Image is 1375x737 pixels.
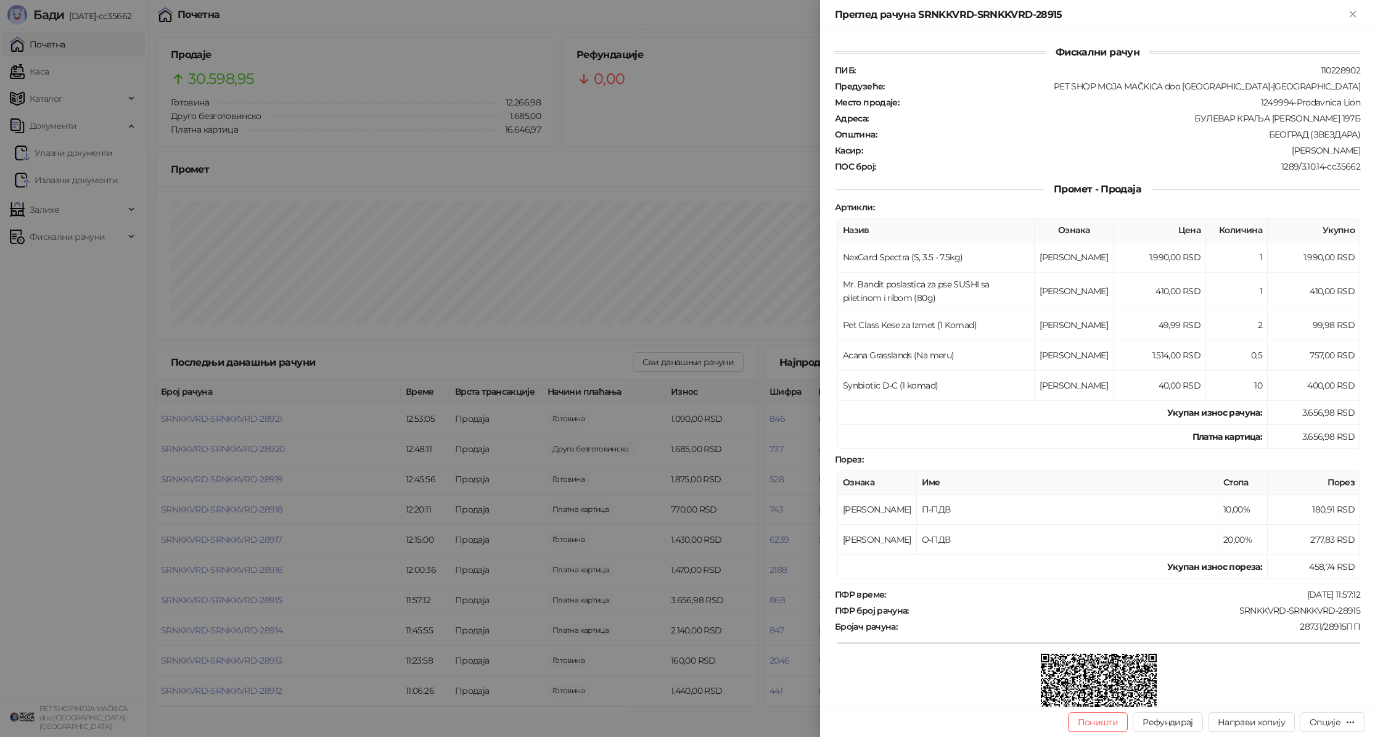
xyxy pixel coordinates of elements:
td: NexGard Spectra (S, 3.5 - 7.5kg) [838,242,1035,273]
span: Фискални рачун [1046,46,1149,58]
span: Промет - Продаја [1044,183,1151,195]
td: 1.990,00 RSD [1268,242,1360,273]
strong: Укупан износ рачуна : [1167,407,1262,418]
th: Порез [1268,471,1360,495]
td: [PERSON_NAME] [1035,371,1114,401]
td: 1.514,00 RSD [1114,340,1206,371]
div: [DATE] 11:57:12 [887,589,1361,600]
td: 0,5 [1206,340,1268,371]
td: 400,00 RSD [1268,371,1360,401]
td: 180,91 RSD [1268,495,1360,525]
td: 3.656,98 RSD [1268,425,1360,449]
td: 1 [1206,273,1268,310]
strong: Општина : [835,129,877,140]
td: О-ПДВ [917,525,1218,555]
td: 3.656,98 RSD [1268,401,1360,425]
strong: ПОС број : [835,161,876,172]
td: 20,00% [1218,525,1268,555]
th: Ознака [838,471,917,495]
th: Ознака [1035,218,1114,242]
td: 1 [1206,242,1268,273]
div: БУЛЕВАР КРАЉА [PERSON_NAME] 197Б [870,113,1361,124]
td: Pet Class Kese za Izmet (1 Komad) [838,310,1035,340]
strong: Порез : [835,454,863,465]
strong: Касир : [835,145,863,156]
th: Цена [1114,218,1206,242]
td: 10 [1206,371,1268,401]
th: Назив [838,218,1035,242]
th: Стопа [1218,471,1268,495]
th: Укупно [1268,218,1360,242]
td: Synbiotic D-C (1 komad) [838,371,1035,401]
td: 410,00 RSD [1268,273,1360,310]
td: 757,00 RSD [1268,340,1360,371]
span: Направи копију [1218,717,1285,728]
button: Поништи [1068,712,1128,732]
strong: ПФР број рачуна : [835,605,909,616]
div: 28731/28915ПП [898,621,1361,632]
button: Рефундирај [1133,712,1203,732]
td: [PERSON_NAME] [838,495,917,525]
div: [PERSON_NAME] [864,145,1361,156]
td: [PERSON_NAME] [1035,310,1114,340]
div: Преглед рачуна SRNKKVRD-SRNKKVRD-28915 [835,7,1345,22]
td: [PERSON_NAME] [1035,273,1114,310]
button: Опције [1300,712,1365,732]
strong: Артикли : [835,202,874,213]
button: Направи копију [1208,712,1295,732]
strong: Место продаје : [835,97,899,108]
div: SRNKKVRD-SRNKKVRD-28915 [910,605,1361,616]
td: 410,00 RSD [1114,273,1206,310]
td: 99,98 RSD [1268,310,1360,340]
strong: ПИБ : [835,65,855,76]
td: 2 [1206,310,1268,340]
div: PET SHOP MOJA MAČKICA doo [GEOGRAPHIC_DATA]-[GEOGRAPHIC_DATA] [886,81,1361,92]
td: [PERSON_NAME] [1035,242,1114,273]
div: 110228902 [856,65,1361,76]
div: Опције [1310,717,1340,728]
td: 458,74 RSD [1268,555,1360,579]
button: Close [1345,7,1360,22]
strong: Укупан износ пореза: [1167,561,1262,572]
div: БЕОГРАД (ЗВЕЗДАРА) [878,129,1361,140]
div: 1249994-Prodavnica Lion [900,97,1361,108]
strong: Платна картица : [1192,431,1262,442]
th: Име [917,471,1218,495]
strong: ПФР време : [835,589,886,600]
td: Mr. Bandit poslastica za pse SUSHI sa piletinom i ribom (80g) [838,273,1035,310]
td: [PERSON_NAME] [838,525,917,555]
td: П-ПДВ [917,495,1218,525]
td: Acana Grasslands (Na meru) [838,340,1035,371]
td: 277,83 RSD [1268,525,1360,555]
td: [PERSON_NAME] [1035,340,1114,371]
strong: Бројач рачуна : [835,621,897,632]
td: 10,00% [1218,495,1268,525]
td: 1.990,00 RSD [1114,242,1206,273]
strong: Предузеће : [835,81,885,92]
div: 1289/3.10.14-cc35662 [877,161,1361,172]
td: 49,99 RSD [1114,310,1206,340]
strong: Адреса : [835,113,869,124]
td: 40,00 RSD [1114,371,1206,401]
th: Количина [1206,218,1268,242]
